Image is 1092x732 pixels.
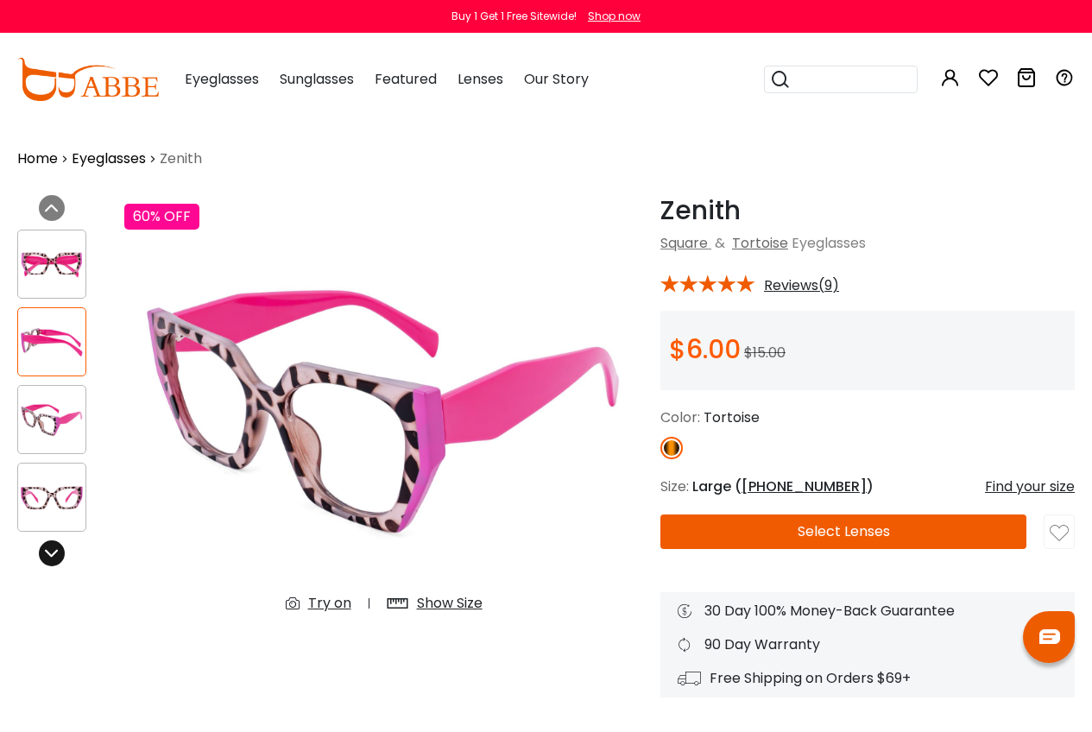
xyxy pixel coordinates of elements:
[692,476,874,496] span: Large ( )
[660,233,708,253] a: Square
[678,634,1057,655] div: 90 Day Warranty
[124,204,199,230] div: 60% OFF
[660,407,700,427] span: Color:
[792,233,866,253] span: Eyeglasses
[742,476,867,496] span: [PHONE_NUMBER]
[660,476,689,496] span: Size:
[185,69,259,89] span: Eyeglasses
[678,668,1057,689] div: Free Shipping on Orders $69+
[660,514,1026,549] button: Select Lenses
[72,148,146,169] a: Eyeglasses
[669,331,741,368] span: $6.00
[17,148,58,169] a: Home
[1039,629,1060,644] img: chat
[18,481,85,514] img: Zenith Tortoise Plastic Eyeglasses , UniversalBridgeFit Frames from ABBE Glasses
[704,407,760,427] span: Tortoise
[458,69,503,89] span: Lenses
[732,233,788,253] a: Tortoise
[160,148,202,169] span: Zenith
[764,278,839,293] span: Reviews(9)
[985,476,1075,497] div: Find your size
[711,233,729,253] span: &
[579,9,641,23] a: Shop now
[588,9,641,24] div: Shop now
[375,69,437,89] span: Featured
[18,403,85,437] img: Zenith Tortoise Plastic Eyeglasses , UniversalBridgeFit Frames from ABBE Glasses
[1050,524,1069,543] img: like
[451,9,577,24] div: Buy 1 Get 1 Free Sitewide!
[17,58,159,101] img: abbeglasses.com
[744,343,786,363] span: $15.00
[308,593,351,614] div: Try on
[524,69,589,89] span: Our Story
[18,325,85,359] img: Zenith Tortoise Plastic Eyeglasses , UniversalBridgeFit Frames from ABBE Glasses
[18,248,85,281] img: Zenith Tortoise Plastic Eyeglasses , UniversalBridgeFit Frames from ABBE Glasses
[678,601,1057,622] div: 30 Day 100% Money-Back Guarantee
[280,69,354,89] span: Sunglasses
[124,195,643,628] img: Zenith Tortoise Plastic Eyeglasses , UniversalBridgeFit Frames from ABBE Glasses
[660,195,1075,226] h1: Zenith
[417,593,483,614] div: Show Size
